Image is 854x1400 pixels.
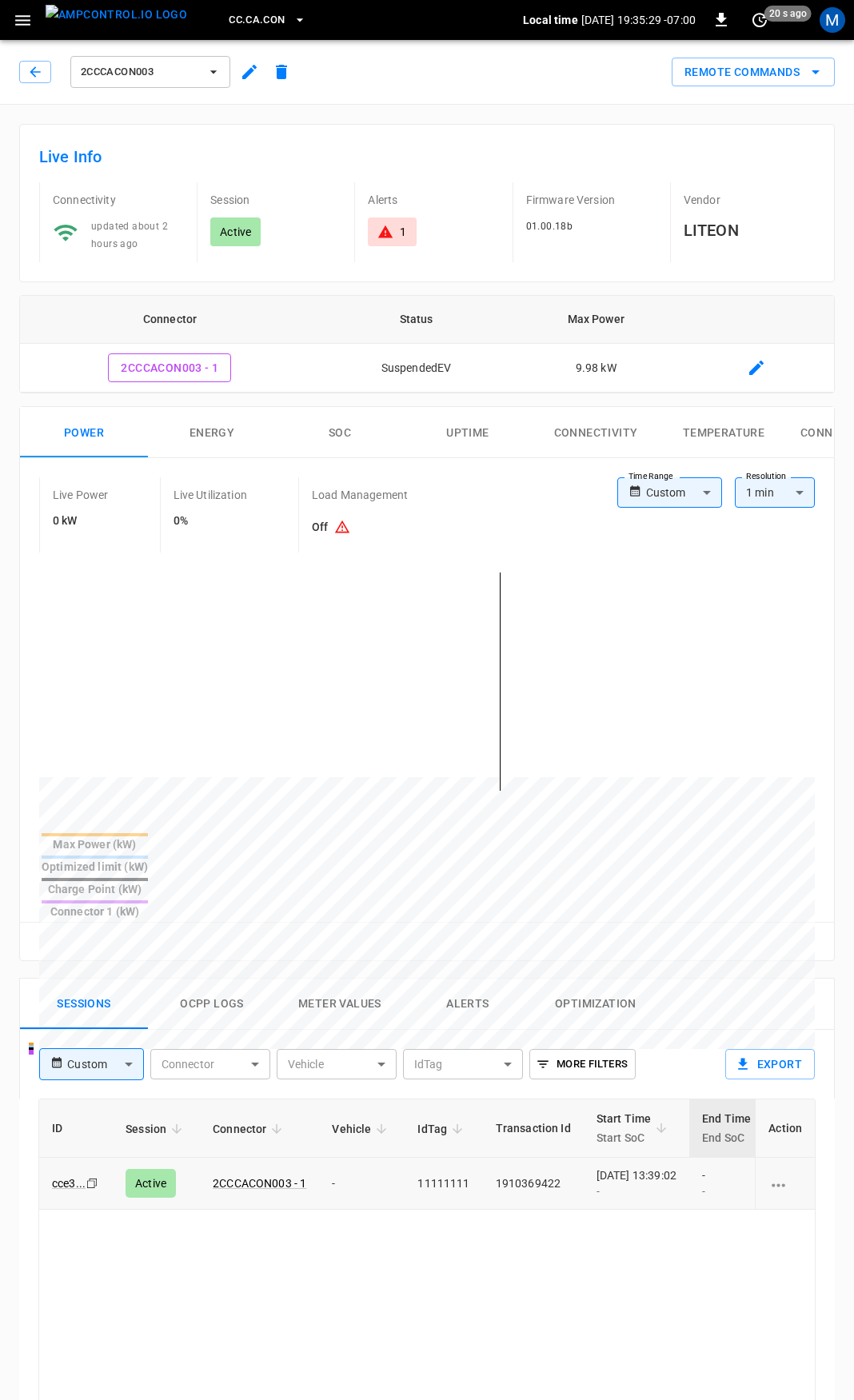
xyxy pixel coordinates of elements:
[312,487,408,503] p: Load Management
[581,12,696,28] p: [DATE] 19:35:29 -07:00
[702,1109,772,1147] span: End TimeEnd SoC
[320,344,513,393] td: SuspendedEV
[39,144,815,170] h6: Live Info
[20,979,148,1030] button: Sessions
[174,487,247,503] p: Live Utilization
[747,7,772,33] button: set refresh interval
[320,296,513,344] th: Status
[597,1109,672,1147] span: Start TimeStart SoC
[404,407,532,458] button: Uptime
[81,63,199,82] span: 2CCCACON003
[526,192,657,208] p: Firmware Version
[220,224,251,240] p: Active
[312,513,408,543] h6: Off
[684,192,815,208] p: Vendor
[53,487,109,503] p: Live Power
[702,1109,751,1147] div: End Time
[20,296,320,344] th: Connector
[629,470,673,483] label: Time Range
[332,1119,392,1139] span: Vehicle
[53,192,184,208] p: Connectivity
[529,1049,636,1079] button: More Filters
[483,1099,584,1158] th: Transaction Id
[660,407,788,458] button: Temperature
[702,1128,751,1147] p: End SoC
[672,58,835,87] button: Remote Commands
[276,979,404,1030] button: Meter Values
[67,1049,143,1079] div: Custom
[532,407,660,458] button: Connectivity
[70,56,230,88] button: 2CCCACON003
[148,407,276,458] button: Energy
[404,979,532,1030] button: Alerts
[417,1119,468,1139] span: IdTag
[222,5,312,36] button: CC.CA.CON
[229,11,285,30] span: CC.CA.CON
[328,513,357,543] button: Existing capacity schedules won’t take effect because Load Management is turned off. To activate ...
[735,477,815,508] div: 1 min
[210,192,341,208] p: Session
[174,513,247,530] h6: 0%
[46,5,187,25] img: ampcontrol.io logo
[746,470,786,483] label: Resolution
[39,1099,113,1158] th: ID
[526,221,573,232] span: 01.00.18b
[764,6,812,22] span: 20 s ago
[597,1128,652,1147] p: Start SoC
[126,1119,187,1139] span: Session
[53,513,109,530] h6: 0 kW
[820,7,845,33] div: profile-icon
[513,344,679,393] td: 9.98 kW
[513,296,679,344] th: Max Power
[597,1109,652,1147] div: Start Time
[148,979,276,1030] button: Ocpp logs
[684,217,815,243] h6: LITEON
[768,1175,802,1191] div: charging session options
[725,1049,815,1079] button: Export
[523,12,578,28] p: Local time
[532,979,660,1030] button: Optimization
[108,353,231,383] button: 2CCCACON003 - 1
[646,477,722,508] div: Custom
[400,224,406,240] div: 1
[213,1119,287,1139] span: Connector
[20,296,834,393] table: connector table
[20,407,148,458] button: Power
[755,1099,815,1158] th: Action
[368,192,499,208] p: Alerts
[276,407,404,458] button: SOC
[672,58,835,87] div: remote commands options
[91,221,168,249] span: updated about 2 hours ago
